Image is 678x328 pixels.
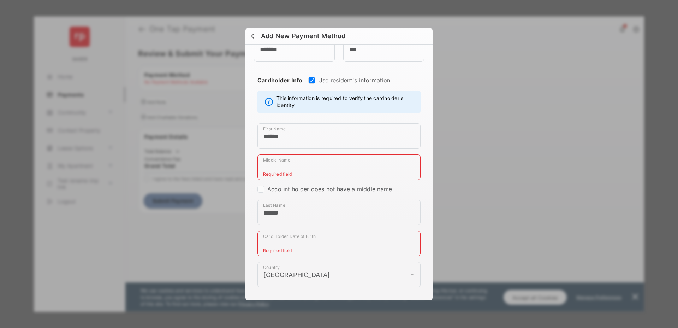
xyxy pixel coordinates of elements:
label: Use resident's information [318,77,390,84]
span: This information is required to verify the cardholder's identity. [276,95,417,109]
strong: Cardholder Info [257,77,303,96]
label: Account holder does not have a middle name [267,186,392,193]
div: payment_method_screening[postal_addresses][country] [257,262,421,287]
div: Add New Payment Method [261,32,345,40]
